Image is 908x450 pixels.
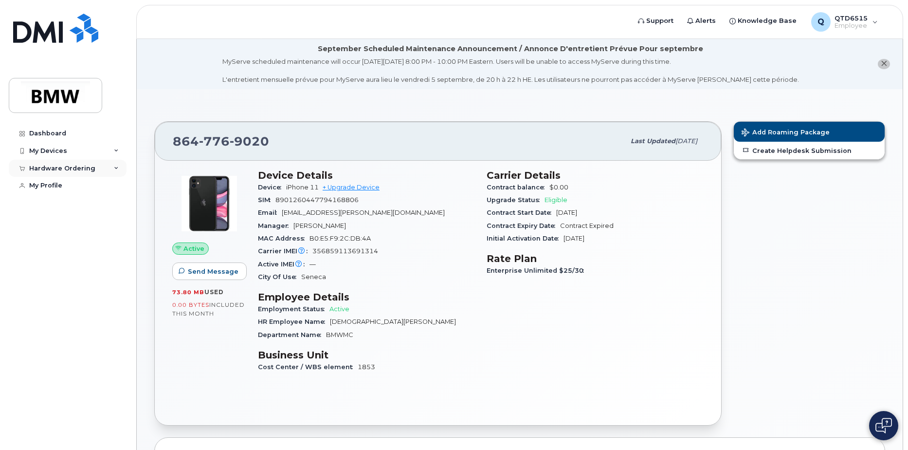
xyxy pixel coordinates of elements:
span: 1853 [358,363,375,371]
span: Seneca [301,273,326,281]
a: Create Helpdesk Submission [734,142,885,159]
button: close notification [878,59,890,69]
span: 864 [173,134,269,149]
span: [PERSON_NAME] [293,222,346,229]
span: Contract Expiry Date [487,222,560,229]
span: 73.80 MB [172,289,204,296]
img: iPhone_11.jpg [180,174,238,233]
span: used [204,288,224,296]
span: B0:E5:F9:2C:DB:4A [309,235,371,242]
span: Department Name [258,331,326,338]
span: included this month [172,301,245,317]
span: Carrier IMEI [258,247,312,255]
span: Initial Activation Date [487,235,563,242]
span: [DATE] [563,235,584,242]
span: Upgrade Status [487,196,545,204]
span: City Of Use [258,273,301,281]
h3: Business Unit [258,349,475,361]
span: Eligible [545,196,567,204]
span: Cost Center / WBS element [258,363,358,371]
span: Last updated [631,137,675,145]
button: Send Message [172,262,247,280]
span: [DATE] [556,209,577,216]
div: MyServe scheduled maintenance will occur [DATE][DATE] 8:00 PM - 10:00 PM Eastern. Users will be u... [222,57,799,84]
span: 356859113691314 [312,247,378,255]
h3: Carrier Details [487,169,704,181]
span: Active [329,305,349,313]
h3: Device Details [258,169,475,181]
div: September Scheduled Maintenance Announcement / Annonce D'entretient Prévue Pour septembre [318,44,703,54]
img: Open chat [875,418,892,433]
span: Enterprise Unlimited $25/30 [487,267,589,274]
span: Active [183,244,204,253]
span: Active IMEI [258,261,309,268]
span: Send Message [188,267,238,276]
span: $0.00 [549,184,568,191]
span: 776 [199,134,230,149]
span: Manager [258,222,293,229]
span: iPhone 11 [286,184,319,191]
span: [EMAIL_ADDRESS][PERSON_NAME][DOMAIN_NAME] [282,209,445,216]
span: Contract Expired [560,222,614,229]
h3: Rate Plan [487,253,704,264]
span: SIM [258,196,275,204]
span: [DEMOGRAPHIC_DATA][PERSON_NAME] [330,318,456,325]
button: Add Roaming Package [734,122,885,142]
span: Employment Status [258,305,329,313]
span: [DATE] [675,137,697,145]
span: HR Employee Name [258,318,330,325]
span: 9020 [230,134,269,149]
a: + Upgrade Device [323,184,380,191]
span: Add Roaming Package [742,129,830,138]
span: Contract balance [487,184,549,191]
span: Email [258,209,282,216]
span: BMWMC [326,331,353,338]
span: 8901260447794168806 [275,196,359,204]
h3: Employee Details [258,291,475,303]
span: Contract Start Date [487,209,556,216]
span: 0.00 Bytes [172,301,209,308]
span: — [309,261,316,268]
span: Device [258,184,286,191]
span: MAC Address [258,235,309,242]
